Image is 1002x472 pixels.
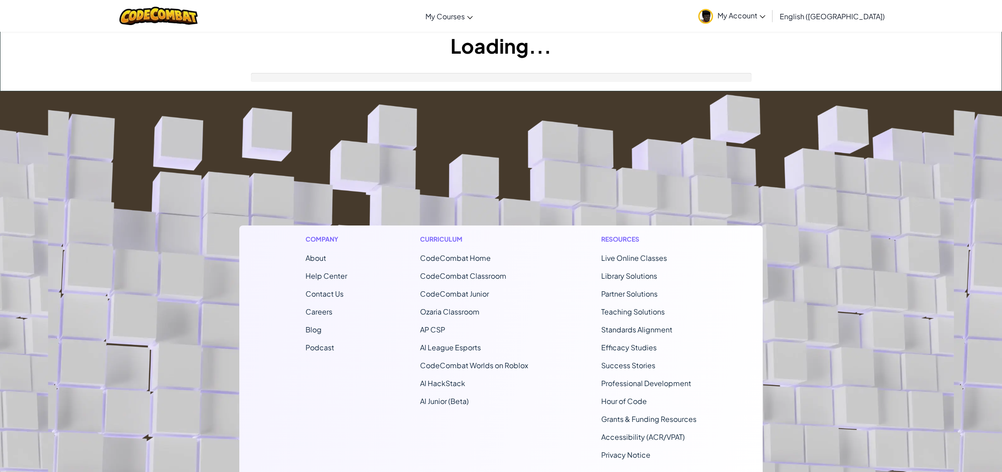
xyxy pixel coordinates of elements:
a: AI League Esports [420,343,481,352]
h1: Company [306,234,347,244]
a: Podcast [306,343,334,352]
a: Privacy Notice [601,450,650,459]
a: Teaching Solutions [601,307,665,316]
h1: Curriculum [420,234,528,244]
h1: Resources [601,234,696,244]
a: AP CSP [420,325,445,334]
a: Efficacy Studies [601,343,657,352]
span: CodeCombat Home [420,253,491,263]
a: Grants & Funding Resources [601,414,696,424]
a: Careers [306,307,332,316]
a: Success Stories [601,361,655,370]
a: My Courses [421,4,477,28]
a: My Account [694,2,770,30]
img: avatar [698,9,713,24]
a: Professional Development [601,378,691,388]
h1: Loading... [0,32,1002,60]
span: My Courses [425,12,465,21]
a: Accessibility (ACR/VPAT) [601,432,685,442]
a: CodeCombat Classroom [420,271,506,281]
a: English ([GEOGRAPHIC_DATA]) [775,4,889,28]
a: Ozaria Classroom [420,307,480,316]
span: Contact Us [306,289,344,298]
a: About [306,253,326,263]
span: My Account [718,11,765,20]
a: Help Center [306,271,347,281]
span: English ([GEOGRAPHIC_DATA]) [780,12,885,21]
a: AI Junior (Beta) [420,396,469,406]
a: CodeCombat Junior [420,289,489,298]
a: Standards Alignment [601,325,672,334]
a: Hour of Code [601,396,647,406]
a: Partner Solutions [601,289,658,298]
img: CodeCombat logo [119,7,198,25]
a: Blog [306,325,322,334]
a: Live Online Classes [601,253,667,263]
a: AI HackStack [420,378,465,388]
a: Library Solutions [601,271,657,281]
a: CodeCombat Worlds on Roblox [420,361,528,370]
